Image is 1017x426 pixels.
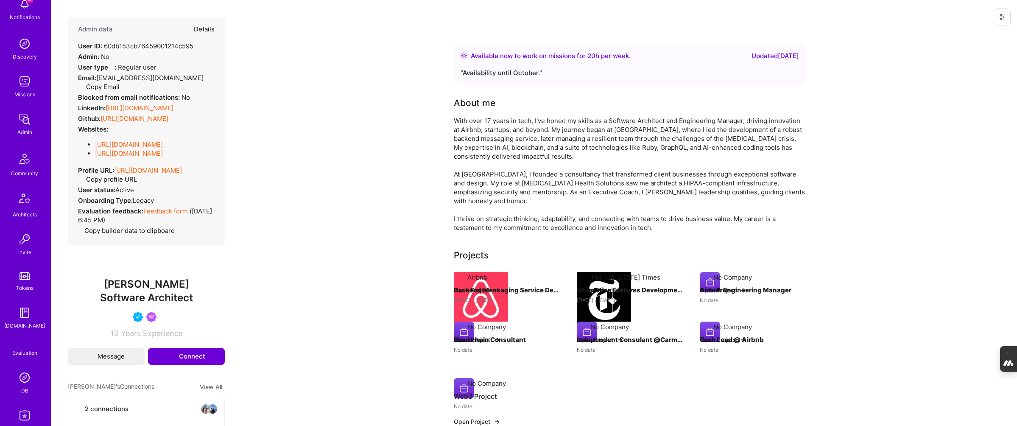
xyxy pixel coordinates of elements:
[461,52,467,59] img: Availability
[4,321,45,330] div: [DOMAIN_NAME]
[700,322,720,342] img: Company logo
[577,285,683,296] h4: Interactive Features Development
[16,407,33,424] img: Skill Targeter
[454,296,560,305] div: [DATE] - [DATE]
[700,286,746,294] button: Open Project
[700,334,806,345] h4: Tech Lead @ Airbnb
[78,93,190,102] div: No
[700,272,720,292] img: Company logo
[80,175,137,184] button: Copy profile URL
[12,348,37,357] div: Evaluation
[577,334,683,345] h4: Independent Consulant @CarmiMedia
[752,51,799,61] div: Updated [DATE]
[78,42,193,50] div: 60db153cb76459001214c595
[68,382,154,392] span: [PERSON_NAME]'s Connections
[454,402,560,411] div: No date
[207,404,218,414] img: avatar
[590,273,660,282] div: The [US_STATE] Times
[467,322,506,331] div: No Company
[700,335,746,344] button: Open Project
[461,68,799,78] div: “ Availability until October. ”
[114,166,182,174] a: [URL][DOMAIN_NAME]
[133,312,143,322] img: Vetted A.Teamer
[75,406,81,412] i: icon Collaborator
[95,140,163,149] a: [URL][DOMAIN_NAME]
[471,51,631,61] div: Available now to work on missions for h per week .
[454,272,508,326] img: Company logo
[133,196,154,205] span: legacy
[143,207,188,215] a: Feedback form
[617,336,623,343] img: arrow-right
[78,25,113,33] h4: Admin data
[467,379,506,388] div: No Company
[78,52,109,61] div: No
[115,186,134,194] span: Active
[454,322,474,342] img: Company logo
[454,345,560,354] div: No date
[454,334,560,345] h4: Blockchain Consultant
[740,287,746,294] img: arrow-right
[78,166,114,174] strong: Profile URL:
[16,111,33,128] img: admin teamwork
[68,348,145,365] button: Message
[454,286,500,294] button: Open Project
[18,248,31,257] div: Invite
[146,312,156,322] img: Been on Mission
[108,63,115,70] i: Help
[78,53,99,61] strong: Admin:
[713,322,752,331] div: No Company
[740,336,746,343] img: arrow-right
[110,329,118,338] span: 13
[194,17,215,42] button: Details
[16,369,33,386] img: Admin Search
[148,348,225,365] button: Connect
[13,210,37,219] div: Architects
[577,296,683,305] div: [DATE] - [DATE]
[16,73,33,90] img: teamwork
[121,329,183,338] span: Years Experience
[16,283,34,292] div: Tokens
[101,115,168,123] a: [URL][DOMAIN_NAME]
[78,125,108,133] strong: Websites:
[454,391,560,402] h4: Web3 Project
[14,149,35,169] img: Community
[80,177,86,183] i: icon Copy
[95,149,163,157] a: [URL][DOMAIN_NAME]
[467,273,487,282] div: Airbnb
[85,404,129,413] span: 2 connections
[78,104,106,112] strong: LinkedIn:
[577,335,623,344] button: Open Project
[78,74,96,82] strong: Email:
[201,404,211,414] img: avatar
[700,285,806,296] h4: Airbnb Engineering Manager
[577,345,683,354] div: No date
[14,190,35,210] img: Architects
[11,169,38,178] div: Community
[21,386,28,395] div: DB
[454,249,489,262] div: Projects
[78,42,102,50] strong: User ID:
[590,322,629,331] div: No Company
[454,285,560,296] h4: Backend Messaging Service Development
[78,228,84,234] i: icon Copy
[13,52,37,61] div: Discovery
[494,287,500,294] img: arrow-right
[106,104,173,112] a: [URL][DOMAIN_NAME]
[16,35,33,52] img: discovery
[78,63,156,72] div: Regular user
[617,287,623,294] img: arrow-right
[22,342,28,348] i: icon SelectionTeam
[577,322,597,342] img: Company logo
[10,13,40,22] div: Notifications
[100,291,193,304] span: Software Architect
[78,93,182,101] strong: Blocked from email notifications:
[494,418,500,425] img: arrow-right
[700,296,806,305] div: No date
[494,336,500,343] img: arrow-right
[78,63,116,71] strong: User type :
[96,74,204,82] span: [EMAIL_ADDRESS][DOMAIN_NAME]
[80,82,120,91] button: Copy Email
[587,52,595,60] span: 20
[78,186,115,194] strong: User status:
[17,128,32,137] div: Admin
